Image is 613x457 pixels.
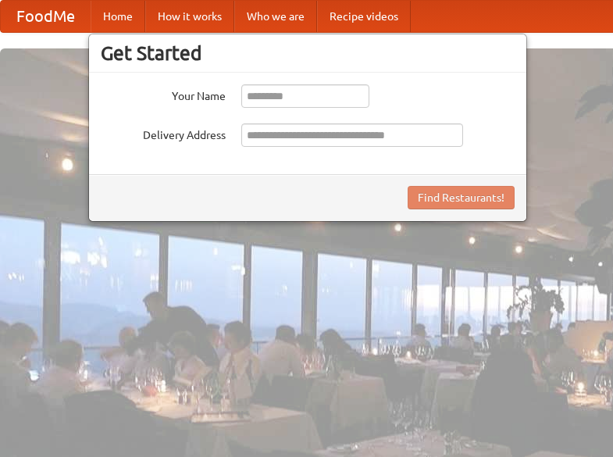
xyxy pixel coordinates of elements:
[317,1,411,32] a: Recipe videos
[101,41,515,65] h3: Get Started
[91,1,145,32] a: Home
[101,123,226,143] label: Delivery Address
[1,1,91,32] a: FoodMe
[101,84,226,104] label: Your Name
[234,1,317,32] a: Who we are
[145,1,234,32] a: How it works
[408,186,515,209] button: Find Restaurants!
